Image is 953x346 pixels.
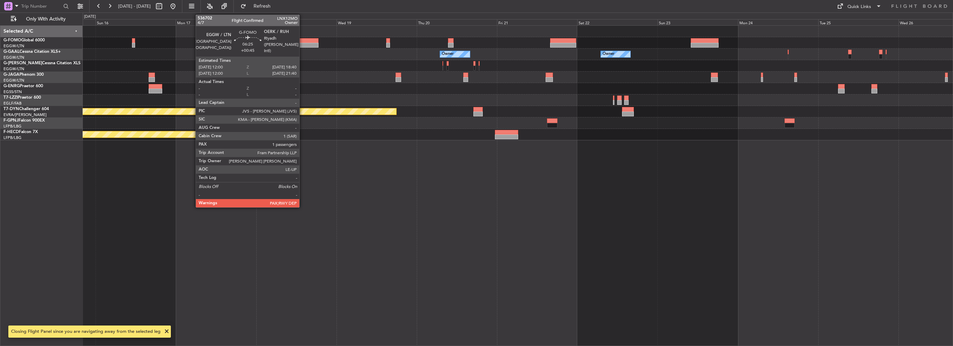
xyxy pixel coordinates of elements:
[3,38,45,42] a: G-FOMOGlobal 6000
[18,17,73,22] span: Only With Activity
[3,84,20,88] span: G-ENRG
[3,107,49,111] a: T7-DYNChallenger 604
[176,19,256,25] div: Mon 17
[417,19,497,25] div: Thu 20
[657,19,738,25] div: Sun 23
[847,3,871,10] div: Quick Links
[3,135,22,140] a: LFPB/LBG
[3,96,41,100] a: T7-LZZIPraetor 600
[3,61,42,65] span: G-[PERSON_NAME]
[256,19,337,25] div: Tue 18
[3,61,81,65] a: G-[PERSON_NAME]Cessna Citation XLS
[248,4,277,9] span: Refresh
[3,130,19,134] span: F-HECD
[11,328,160,335] div: Closing Flight Panel since you are navigating away from the selected leg
[3,118,18,123] span: F-GPNJ
[3,130,38,134] a: F-HECDFalcon 7X
[3,55,24,60] a: EGGW/LTN
[3,38,21,42] span: G-FOMO
[577,19,657,25] div: Sat 22
[603,49,614,59] div: Owner
[738,19,818,25] div: Mon 24
[3,43,24,49] a: EGGW/LTN
[3,73,44,77] a: G-JAGAPhenom 300
[337,19,417,25] div: Wed 19
[118,3,151,9] span: [DATE] - [DATE]
[3,96,18,100] span: T7-LZZI
[3,66,24,72] a: EGGW/LTN
[3,89,22,94] a: EGSS/STN
[3,50,61,54] a: G-GAALCessna Citation XLS+
[442,49,454,59] div: Owner
[3,118,45,123] a: F-GPNJFalcon 900EX
[497,19,577,25] div: Fri 21
[3,84,43,88] a: G-ENRGPraetor 600
[237,1,279,12] button: Refresh
[3,50,19,54] span: G-GAAL
[834,1,885,12] button: Quick Links
[3,124,22,129] a: LFPB/LBG
[21,1,61,11] input: Trip Number
[96,19,176,25] div: Sun 16
[8,14,75,25] button: Only With Activity
[3,73,19,77] span: G-JAGA
[84,14,96,20] div: [DATE]
[3,112,47,117] a: EVRA/[PERSON_NAME]
[3,107,19,111] span: T7-DYN
[3,101,22,106] a: EGLF/FAB
[818,19,898,25] div: Tue 25
[3,78,24,83] a: EGGW/LTN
